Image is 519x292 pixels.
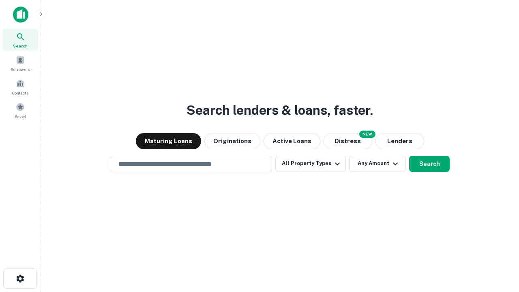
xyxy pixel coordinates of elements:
a: Contacts [2,76,38,98]
span: Search [13,43,28,49]
iframe: Chat Widget [478,227,519,266]
h3: Search lenders & loans, faster. [187,101,373,120]
a: Borrowers [2,52,38,74]
button: Search [409,156,450,172]
span: Contacts [12,90,28,96]
span: Saved [15,113,26,120]
button: Originations [204,133,260,149]
a: Saved [2,99,38,121]
button: Lenders [375,133,424,149]
button: All Property Types [275,156,346,172]
button: Any Amount [349,156,406,172]
a: Search [2,29,38,51]
button: Search distressed loans with lien and other non-mortgage details. [324,133,372,149]
button: Maturing Loans [136,133,201,149]
div: NEW [359,131,375,138]
button: Active Loans [264,133,320,149]
span: Borrowers [11,66,30,73]
img: capitalize-icon.png [13,6,28,23]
